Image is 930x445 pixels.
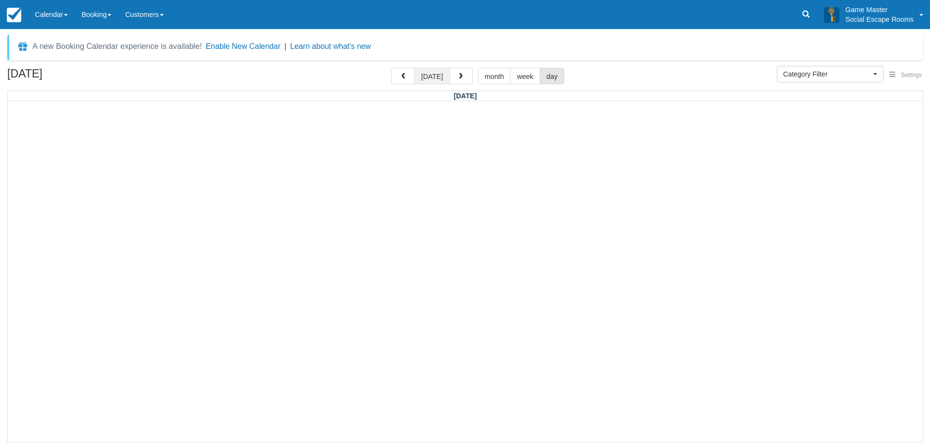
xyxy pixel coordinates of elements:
[284,42,286,50] span: |
[32,41,202,52] div: A new Booking Calendar experience is available!
[777,66,883,82] button: Category Filter
[901,72,922,78] span: Settings
[7,68,130,86] h2: [DATE]
[845,5,914,15] p: Game Master
[414,68,449,84] button: [DATE]
[824,7,839,22] img: A3
[540,68,564,84] button: day
[845,15,914,24] p: Social Escape Rooms
[454,92,477,100] span: [DATE]
[206,42,280,51] button: Enable New Calendar
[510,68,540,84] button: week
[783,69,871,79] span: Category Filter
[7,8,21,22] img: checkfront-main-nav-mini-logo.png
[478,68,511,84] button: month
[290,42,371,50] a: Learn about what's new
[883,68,928,82] button: Settings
